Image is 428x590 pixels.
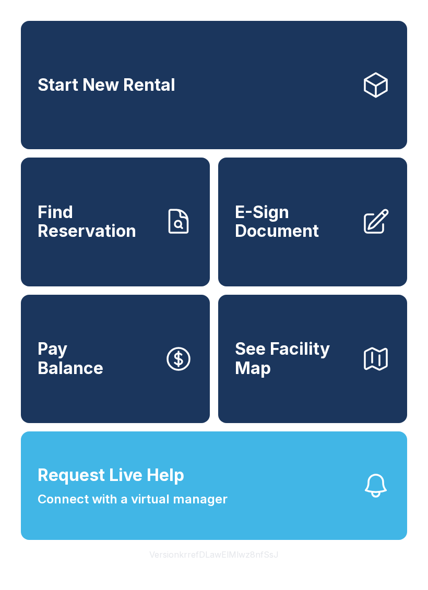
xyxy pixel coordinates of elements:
button: Request Live HelpConnect with a virtual manager [21,431,407,540]
button: See Facility Map [218,295,407,423]
span: Find Reservation [38,203,156,241]
span: Request Live Help [38,463,184,488]
span: Connect with a virtual manager [38,490,228,509]
span: Start New Rental [38,76,175,95]
button: PayBalance [21,295,210,423]
a: Start New Rental [21,21,407,149]
span: See Facility Map [235,340,353,378]
button: VersionkrrefDLawElMlwz8nfSsJ [141,540,287,569]
a: E-Sign Document [218,158,407,286]
span: E-Sign Document [235,203,353,241]
a: Find Reservation [21,158,210,286]
span: Pay Balance [38,340,103,378]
